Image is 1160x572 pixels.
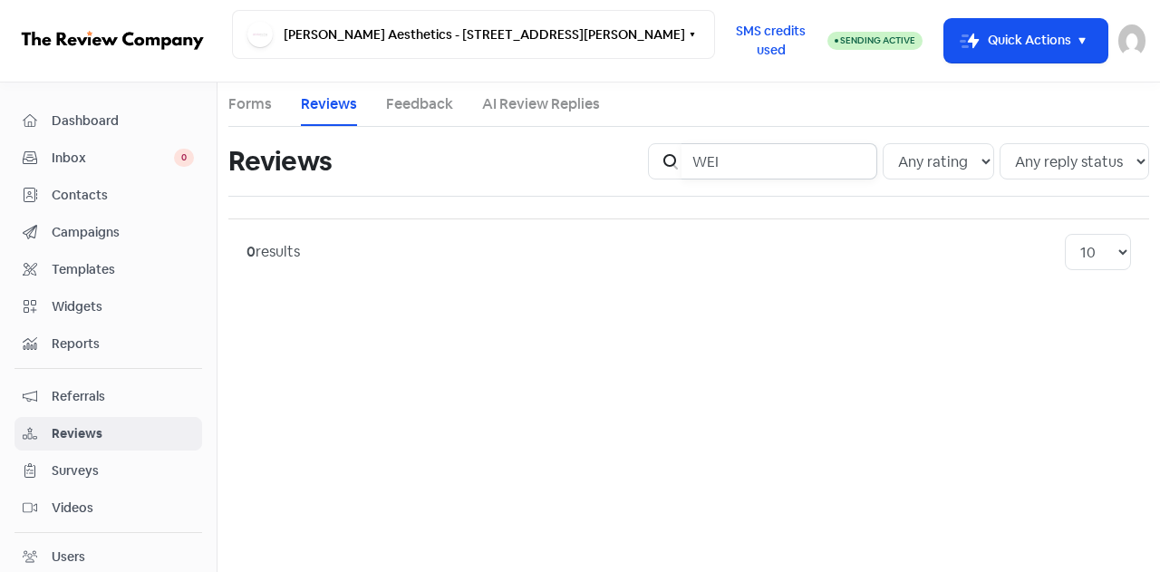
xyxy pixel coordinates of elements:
[14,327,202,361] a: Reports
[14,141,202,175] a: Inbox 0
[14,253,202,286] a: Templates
[52,499,194,518] span: Videos
[14,491,202,525] a: Videos
[52,334,194,354] span: Reports
[14,290,202,324] a: Widgets
[681,143,877,179] input: Search
[14,179,202,212] a: Contacts
[482,93,600,115] a: AI Review Replies
[52,297,194,316] span: Widgets
[52,223,194,242] span: Campaigns
[52,149,174,168] span: Inbox
[14,380,202,413] a: Referrals
[944,19,1107,63] button: Quick Actions
[52,548,85,567] div: Users
[52,260,194,279] span: Templates
[14,417,202,451] a: Reviews
[52,111,194,131] span: Dashboard
[52,186,194,205] span: Contacts
[1118,24,1145,57] img: User
[52,461,194,480] span: Surveys
[246,241,300,263] div: results
[301,93,357,115] a: Reviews
[14,104,202,138] a: Dashboard
[246,242,256,261] strong: 0
[228,132,332,190] h1: Reviews
[730,22,812,60] span: SMS credits used
[827,30,923,52] a: Sending Active
[52,424,194,443] span: Reviews
[52,387,194,406] span: Referrals
[386,93,453,115] a: Feedback
[715,30,827,49] a: SMS credits used
[840,34,915,46] span: Sending Active
[232,10,715,59] button: [PERSON_NAME] Aesthetics - [STREET_ADDRESS][PERSON_NAME]
[228,93,272,115] a: Forms
[174,149,194,167] span: 0
[14,216,202,249] a: Campaigns
[14,454,202,488] a: Surveys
